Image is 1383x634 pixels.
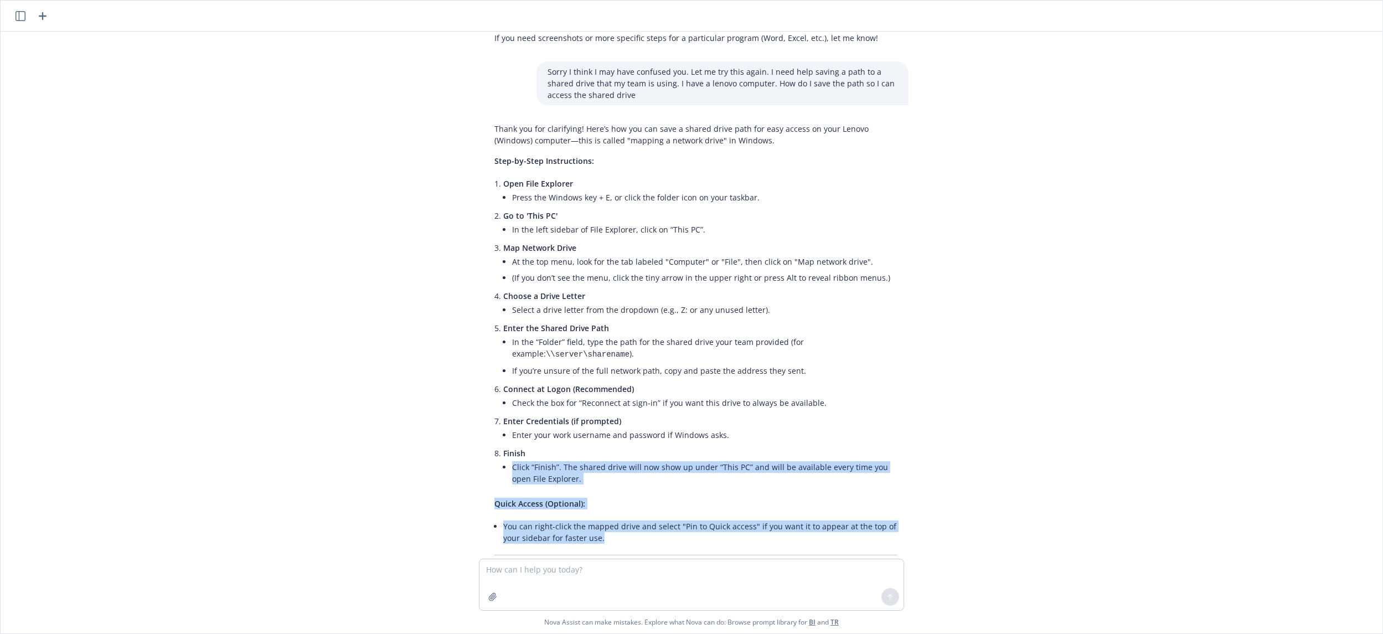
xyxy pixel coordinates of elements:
p: Sorry I think I may have confused you. Let me try this again. I need help saving a path to a shar... [548,66,897,101]
li: Select a drive letter from the dropdown (e.g., Z: or any unused letter). [512,302,897,318]
li: Press the Windows key + E, or click the folder icon on your taskbar. [512,189,897,205]
span: Finish [503,448,525,458]
p: Thank you for clarifying! Here’s how you can save a shared drive path for easy access on your Len... [494,123,897,146]
li: Click “Finish”. The shared drive will now show up under “This PC” and will be available every tim... [512,459,897,487]
a: BI [809,617,816,627]
li: If you’re unsure of the full network path, copy and paste the address they sent. [512,363,897,379]
li: (If you don’t see the menu, click the tiny arrow in the upper right or press Alt to reveal ribbon... [512,270,897,286]
li: At the top menu, look for the tab labeled "Computer" or "File", then click on "Map network drive". [512,254,897,270]
span: Choose a Drive Letter [503,291,585,301]
li: Check the box for “Reconnect at sign-in” if you want this drive to always be available. [512,395,897,411]
span: Map Network Drive [503,243,576,253]
code: \\server\sharename [546,350,629,359]
span: Step-by-Step Instructions: [494,156,594,166]
span: Enter the Shared Drive Path [503,323,609,333]
li: You can right-click the mapped drive and select "Pin to Quick access" if you want it to appear at... [503,518,897,546]
span: Quick Access (Optional): [494,498,585,509]
span: Open File Explorer [503,178,573,189]
p: If you need screenshots or more specific steps for a particular program (Word, Excel, etc.), let ... [494,32,897,44]
li: In the left sidebar of File Explorer, click on “This PC”. [512,221,897,238]
span: Connect at Logon (Recommended) [503,384,634,394]
span: Enter Credentials (if prompted) [503,416,621,426]
span: Nova Assist can make mistakes. Explore what Nova can do: Browse prompt library for and [544,611,839,633]
li: In the “Folder” field, type the path for the shared drive your team provided (for example: ). [512,334,897,363]
a: TR [830,617,839,627]
li: Enter your work username and password if Windows asks. [512,427,897,443]
span: Go to 'This PC' [503,210,558,221]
